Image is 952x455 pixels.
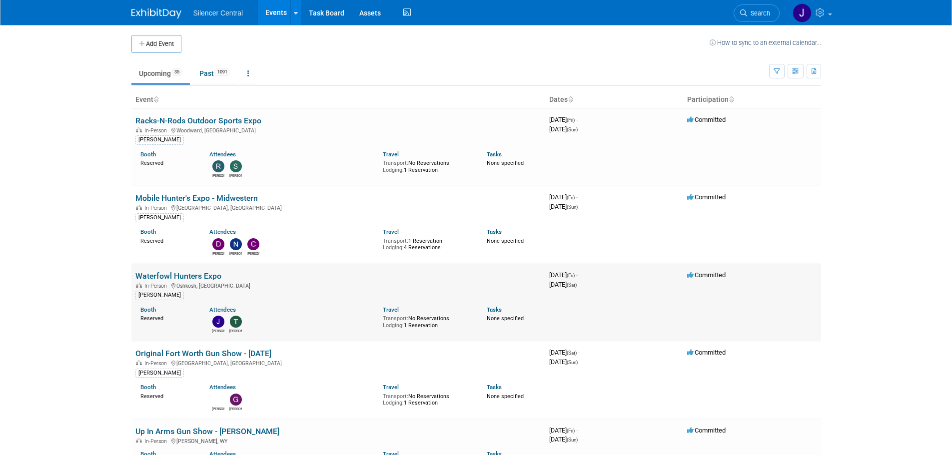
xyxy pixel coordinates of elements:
div: Reserved [140,236,195,245]
span: [DATE] [549,436,578,443]
span: (Sun) [567,360,578,365]
a: Past1091 [192,64,238,83]
a: Sort by Event Name [153,95,158,103]
span: Committed [687,193,726,201]
th: Event [131,91,545,108]
span: Committed [687,271,726,279]
span: In-Person [144,205,170,211]
img: Tyler Phillips [230,316,242,328]
span: (Sun) [567,127,578,132]
div: Gregory Wilkerson [229,406,242,412]
a: Attendees [209,228,236,235]
span: Transport: [383,393,408,400]
a: Racks-N-Rods Outdoor Sports Expo [135,116,261,125]
a: Travel [383,306,399,313]
button: Add Event [131,35,181,53]
span: None specified [487,238,524,244]
span: [DATE] [549,116,578,123]
div: Justin Armstrong [212,328,224,334]
img: Chuck Simpson [247,238,259,250]
span: (Fri) [567,273,575,278]
span: [DATE] [549,193,578,201]
div: Danielle Osterman [212,250,224,256]
span: [DATE] [549,271,578,279]
div: [PERSON_NAME] [135,213,184,222]
div: No Reservations 1 Reservation [383,391,472,407]
span: Lodging: [383,322,404,329]
img: Rob Young [212,160,224,172]
span: In-Person [144,438,170,445]
span: Transport: [383,315,408,322]
span: In-Person [144,127,170,134]
a: Tasks [487,228,502,235]
span: Lodging: [383,400,404,406]
span: None specified [487,315,524,322]
img: Sarah Young [230,160,242,172]
span: In-Person [144,360,170,367]
img: Shaun Olsberg [212,394,224,406]
div: [GEOGRAPHIC_DATA], [GEOGRAPHIC_DATA] [135,203,541,211]
span: Committed [687,427,726,434]
img: In-Person Event [136,360,142,365]
img: In-Person Event [136,438,142,443]
a: Booth [140,384,156,391]
div: Reserved [140,313,195,322]
span: None specified [487,160,524,166]
span: [DATE] [549,203,578,210]
a: Booth [140,228,156,235]
div: Sarah Young [229,172,242,178]
a: Tasks [487,306,502,313]
div: [PERSON_NAME] [135,369,184,378]
img: In-Person Event [136,205,142,210]
div: No Reservations 1 Reservation [383,158,472,173]
div: [PERSON_NAME] [135,135,184,144]
div: [GEOGRAPHIC_DATA], [GEOGRAPHIC_DATA] [135,359,541,367]
a: Tasks [487,151,502,158]
span: None specified [487,393,524,400]
div: Oshkosh, [GEOGRAPHIC_DATA] [135,281,541,289]
img: Danielle Osterman [212,238,224,250]
span: Transport: [383,160,408,166]
div: Reserved [140,391,195,400]
a: Travel [383,384,399,391]
img: Justin Armstrong [212,316,224,328]
a: Travel [383,151,399,158]
a: Original Fort Worth Gun Show - [DATE] [135,349,271,358]
span: [DATE] [549,281,577,288]
span: - [576,193,578,201]
span: (Sun) [567,204,578,210]
span: (Fri) [567,195,575,200]
span: (Fri) [567,117,575,123]
span: Lodging: [383,167,404,173]
div: [PERSON_NAME], WY [135,437,541,445]
span: Search [747,9,770,17]
span: Transport: [383,238,408,244]
div: [PERSON_NAME] [135,291,184,300]
a: How to sync to an external calendar... [710,39,821,46]
span: In-Person [144,283,170,289]
span: [DATE] [549,427,578,434]
a: Search [734,4,780,22]
span: - [576,116,578,123]
div: Shaun Olsberg [212,406,224,412]
span: 1091 [214,68,230,76]
a: Booth [140,306,156,313]
img: ExhibitDay [131,8,181,18]
a: Sort by Start Date [568,95,573,103]
img: In-Person Event [136,283,142,288]
a: Attendees [209,151,236,158]
th: Dates [545,91,683,108]
a: Upcoming35 [131,64,190,83]
div: Chuck Simpson [247,250,259,256]
a: Up In Arms Gun Show - [PERSON_NAME] [135,427,279,436]
span: Silencer Central [193,9,243,17]
span: - [576,427,578,434]
div: Rob Young [212,172,224,178]
div: No Reservations 1 Reservation [383,313,472,329]
div: Reserved [140,158,195,167]
div: Woodward, [GEOGRAPHIC_DATA] [135,126,541,134]
span: 35 [171,68,182,76]
span: [DATE] [549,125,578,133]
span: (Sat) [567,350,577,356]
span: - [576,271,578,279]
